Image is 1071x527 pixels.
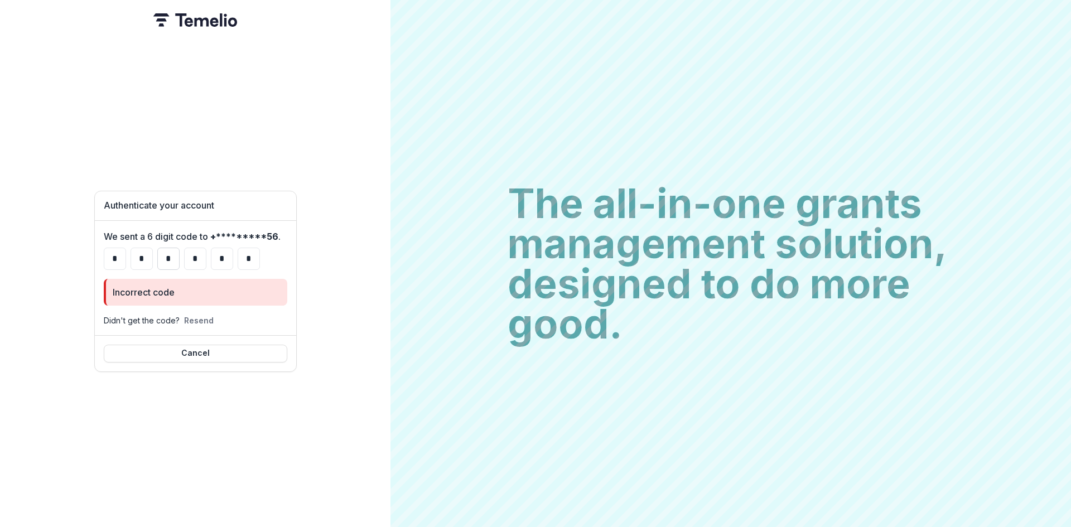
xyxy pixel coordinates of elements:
[104,345,287,362] button: Cancel
[104,230,281,243] label: We sent a 6 digit code to .
[104,200,287,211] h1: Authenticate your account
[211,248,233,270] input: Please enter your pin code
[184,248,206,270] input: Please enter your pin code
[153,13,237,27] img: Temelio
[113,286,175,299] div: Incorrect code
[104,315,180,326] p: Didn't get the code?
[131,248,153,270] input: Please enter your pin code
[157,248,180,270] input: Please enter your pin code
[184,316,214,325] button: Resend
[238,248,260,270] input: Please enter your pin code
[104,248,126,270] input: Please enter your pin code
